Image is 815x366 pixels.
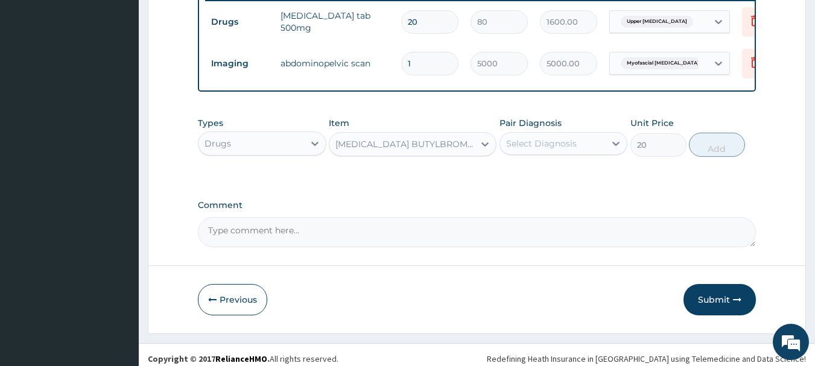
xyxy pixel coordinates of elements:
span: We're online! [70,107,166,229]
strong: Copyright © 2017 . [148,353,270,364]
div: Chat with us now [63,68,203,83]
textarea: Type your message and hit 'Enter' [6,241,230,283]
div: Minimize live chat window [198,6,227,35]
img: d_794563401_company_1708531726252_794563401 [22,60,49,90]
td: abdominopelvic scan [274,51,395,75]
td: [MEDICAL_DATA] tab 500mg [274,4,395,40]
div: Redefining Heath Insurance in [GEOGRAPHIC_DATA] using Telemedicine and Data Science! [487,353,806,365]
button: Previous [198,284,267,315]
label: Item [329,117,349,129]
span: Myofascial [MEDICAL_DATA] [621,57,705,69]
span: Upper [MEDICAL_DATA] [621,16,693,28]
label: Pair Diagnosis [499,117,562,129]
td: Imaging [205,52,274,75]
label: Unit Price [630,117,674,129]
div: Drugs [205,137,231,150]
div: Select Diagnosis [506,137,577,150]
a: RelianceHMO [215,353,267,364]
button: Add [689,133,745,157]
td: Drugs [205,11,274,33]
div: [MEDICAL_DATA] BUTYLBROMIDE ([MEDICAL_DATA]) TAB 10MG [335,138,475,150]
label: Types [198,118,223,128]
label: Comment [198,200,756,210]
button: Submit [683,284,756,315]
